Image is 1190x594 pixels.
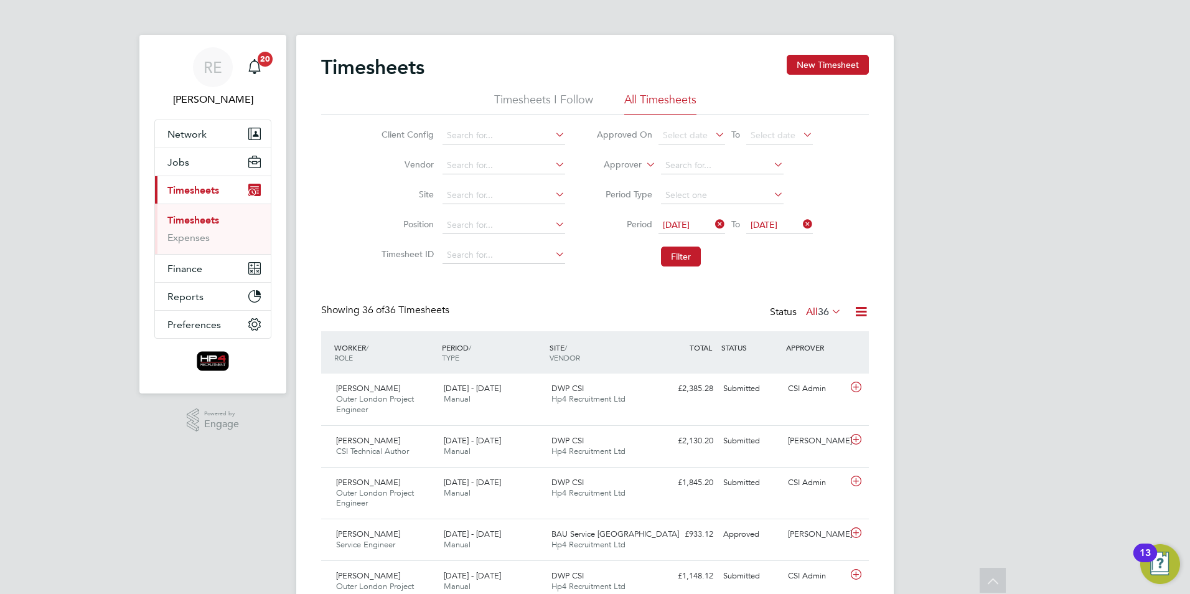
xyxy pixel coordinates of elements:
[443,217,565,234] input: Search for...
[443,127,565,144] input: Search for...
[155,283,271,310] button: Reports
[154,47,271,107] a: RE[PERSON_NAME]
[444,383,501,394] span: [DATE] - [DATE]
[167,263,202,275] span: Finance
[167,291,204,303] span: Reports
[336,446,409,456] span: CSI Technical Author
[336,435,400,446] span: [PERSON_NAME]
[654,473,718,493] div: £1,845.20
[336,539,395,550] span: Service Engineer
[444,446,471,456] span: Manual
[443,247,565,264] input: Search for...
[551,581,625,592] span: Hp4 Recruitment Ltd
[718,379,783,399] div: Submitted
[336,529,400,539] span: [PERSON_NAME]
[378,219,434,230] label: Position
[242,47,267,87] a: 20
[654,524,718,545] div: £933.12
[167,232,210,243] a: Expenses
[751,130,795,141] span: Select date
[654,379,718,399] div: £2,385.28
[444,435,501,446] span: [DATE] - [DATE]
[663,219,690,230] span: [DATE]
[204,419,239,430] span: Engage
[444,539,471,550] span: Manual
[1140,553,1151,569] div: 13
[565,342,567,352] span: /
[551,529,679,539] span: BAU Service [GEOGRAPHIC_DATA]
[551,570,584,581] span: DWP CSI
[336,394,414,415] span: Outer London Project Engineer
[187,408,240,432] a: Powered byEngage
[336,488,414,509] span: Outer London Project Engineer
[167,319,221,331] span: Preferences
[321,304,452,317] div: Showing
[728,216,744,232] span: To
[442,352,459,362] span: TYPE
[728,126,744,143] span: To
[783,336,848,359] div: APPROVER
[155,176,271,204] button: Timesheets
[443,157,565,174] input: Search for...
[783,473,848,493] div: CSI Admin
[366,342,368,352] span: /
[336,570,400,581] span: [PERSON_NAME]
[718,524,783,545] div: Approved
[596,189,652,200] label: Period Type
[154,92,271,107] span: Russell Edwards
[751,219,777,230] span: [DATE]
[167,184,219,196] span: Timesheets
[661,187,784,204] input: Select one
[439,336,546,369] div: PERIOD
[718,473,783,493] div: Submitted
[783,524,848,545] div: [PERSON_NAME]
[546,336,654,369] div: SITE
[204,408,239,419] span: Powered by
[444,477,501,488] span: [DATE] - [DATE]
[336,477,400,488] span: [PERSON_NAME]
[167,156,189,168] span: Jobs
[444,581,471,592] span: Manual
[551,383,584,394] span: DWP CSI
[444,394,471,404] span: Manual
[139,35,286,394] nav: Main navigation
[155,255,271,282] button: Finance
[336,383,400,394] span: [PERSON_NAME]
[624,92,696,115] li: All Timesheets
[551,539,625,550] span: Hp4 Recruitment Ltd
[586,159,642,171] label: Approver
[154,351,271,371] a: Go to home page
[378,248,434,260] label: Timesheet ID
[443,187,565,204] input: Search for...
[444,570,501,581] span: [DATE] - [DATE]
[155,204,271,254] div: Timesheets
[596,219,652,230] label: Period
[155,148,271,176] button: Jobs
[661,157,784,174] input: Search for...
[167,128,207,140] span: Network
[551,477,584,488] span: DWP CSI
[378,189,434,200] label: Site
[321,55,424,80] h2: Timesheets
[551,488,625,498] span: Hp4 Recruitment Ltd
[783,379,848,399] div: CSI Admin
[770,304,844,321] div: Status
[783,431,848,451] div: [PERSON_NAME]
[444,529,501,539] span: [DATE] - [DATE]
[167,214,219,226] a: Timesheets
[494,92,593,115] li: Timesheets I Follow
[818,306,829,318] span: 36
[661,247,701,266] button: Filter
[654,431,718,451] div: £2,130.20
[469,342,471,352] span: /
[155,120,271,148] button: Network
[204,59,222,75] span: RE
[378,159,434,170] label: Vendor
[596,129,652,140] label: Approved On
[551,435,584,446] span: DWP CSI
[787,55,869,75] button: New Timesheet
[663,130,708,141] span: Select date
[258,52,273,67] span: 20
[783,566,848,587] div: CSI Admin
[155,311,271,338] button: Preferences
